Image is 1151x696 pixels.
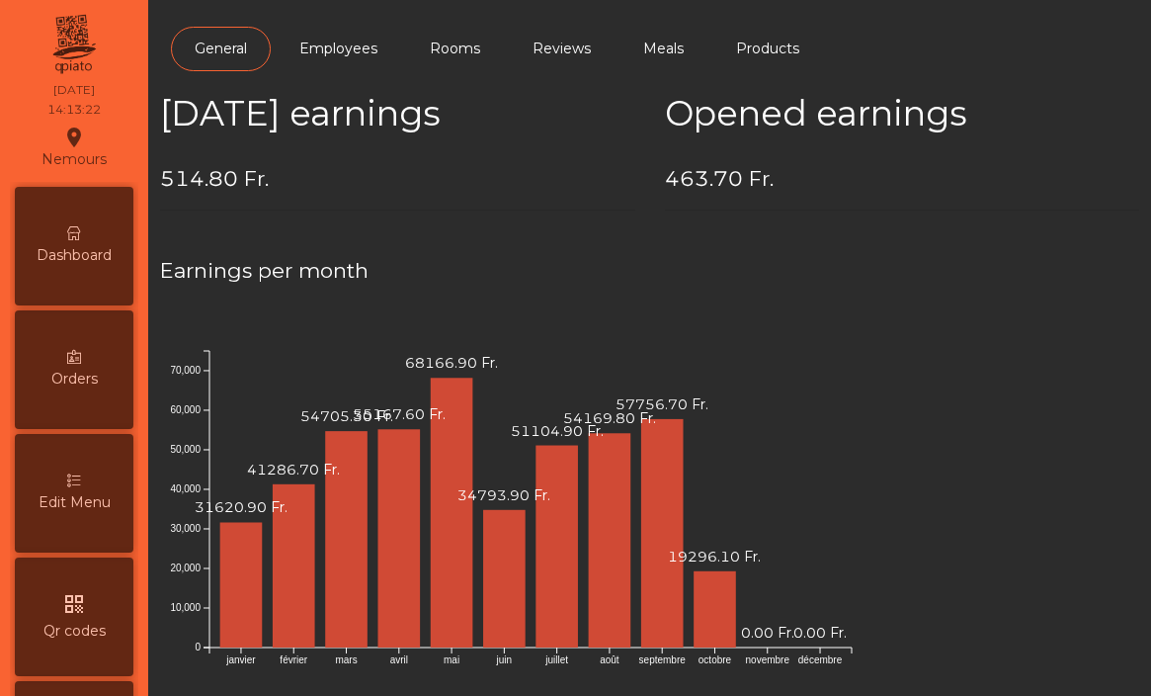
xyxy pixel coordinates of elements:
[741,624,794,642] text: 0.00 Fr.
[47,101,101,119] div: 14:13:22
[798,654,843,665] text: décembre
[665,164,1140,194] h4: 463.70 Fr.
[37,245,112,266] span: Dashboard
[225,654,256,665] text: janvier
[39,492,111,513] span: Edit Menu
[160,256,1139,286] h4: Earnings per month
[544,654,568,665] text: juillet
[170,523,201,534] text: 30,000
[639,654,687,665] text: septembre
[247,461,340,478] text: 41286.70 Fr.
[62,126,86,149] i: location_on
[170,483,201,494] text: 40,000
[53,81,95,99] div: [DATE]
[406,27,504,71] a: Rooms
[41,123,107,172] div: Nemours
[746,654,790,665] text: novembre
[276,27,401,71] a: Employees
[390,654,408,665] text: avril
[616,395,708,413] text: 57756.70 Fr.
[509,27,615,71] a: Reviews
[160,93,635,134] h2: [DATE] earnings
[170,602,201,613] text: 10,000
[405,354,498,372] text: 68166.90 Fr.
[51,369,98,390] span: Orders
[712,27,823,71] a: Products
[444,654,459,665] text: mai
[793,624,847,642] text: 0.00 Fr.
[170,404,201,415] text: 60,000
[43,621,106,642] span: Qr codes
[668,548,761,565] text: 19296.10 Fr.
[665,93,1140,134] h2: Opened earnings
[511,421,604,439] text: 51104.90 Fr.
[160,164,635,194] h4: 514.80 Fr.
[195,642,201,652] text: 0
[170,365,201,376] text: 70,000
[600,654,619,665] text: août
[353,405,446,423] text: 55167.60 Fr.
[300,407,393,425] text: 54705.30 Fr.
[619,27,707,71] a: Meals
[699,654,732,665] text: octobre
[49,10,98,79] img: qpiato
[195,498,288,516] text: 31620.90 Fr.
[563,409,656,427] text: 54169.80 Fr.
[171,27,271,71] a: General
[62,592,86,616] i: qr_code
[335,654,357,665] text: mars
[280,654,307,665] text: février
[496,654,513,665] text: juin
[170,444,201,455] text: 50,000
[457,486,550,504] text: 34793.90 Fr.
[170,563,201,573] text: 20,000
